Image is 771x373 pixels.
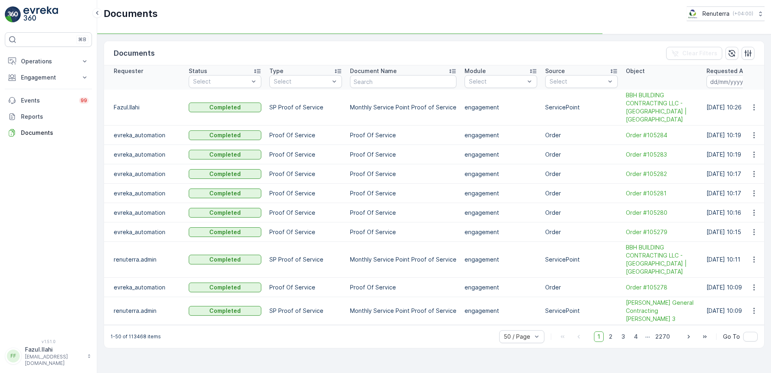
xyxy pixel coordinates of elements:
p: Reports [21,113,89,121]
p: evreka_automation [114,189,181,197]
button: Operations [5,53,92,69]
p: Completed [209,131,241,139]
p: engagement [465,209,537,217]
span: BBH BUILDING CONTRACTING LLC - [GEOGRAPHIC_DATA] | [GEOGRAPHIC_DATA] [626,91,698,124]
span: 2270 [652,331,673,342]
p: Completed [209,103,241,111]
a: Bonyan Alkhalij Al Motatawerah General Contracting L.L.C - Nad Al Sheba 3 [626,299,698,323]
p: Select [550,78,605,86]
img: logo_light-DOdMpM7g.png [23,6,58,23]
p: ServicePoint [545,103,618,111]
p: Completed [209,189,241,197]
a: Events99 [5,92,92,109]
p: Proof Of Service [269,189,342,197]
p: evreka_automation [114,170,181,178]
button: Completed [189,227,261,237]
div: FF [7,350,20,363]
p: ⌘B [78,36,86,43]
p: Object [626,67,645,75]
p: 99 [81,97,87,104]
p: ( +04:00 ) [733,10,753,17]
p: engagement [465,151,537,159]
a: BBH BUILDING CONTRACTING LLC - Villa 70 Sanctuary Falls | Jumeirah Golf Estates [626,243,698,276]
p: Monthly Service Point Proof of Service [350,256,456,264]
p: Document Name [350,67,397,75]
p: 1-50 of 113468 items [110,333,161,340]
p: Proof Of Service [269,151,342,159]
button: Engagement [5,69,92,86]
button: Completed [189,189,261,198]
p: Fazul.Ilahi [114,103,181,111]
span: Order #105284 [626,131,698,139]
span: Order #105283 [626,151,698,159]
p: Fazul.Ilahi [25,346,83,354]
p: SP Proof of Service [269,256,342,264]
p: evreka_automation [114,209,181,217]
a: Order #105281 [626,189,698,197]
p: Proof Of Service [350,131,456,139]
p: engagement [465,307,537,315]
p: SP Proof of Service [269,103,342,111]
p: engagement [465,103,537,111]
p: evreka_automation [114,151,181,159]
p: Completed [209,170,241,178]
p: Order [545,189,618,197]
span: 4 [630,331,642,342]
a: Order #105279 [626,228,698,236]
p: Type [269,67,283,75]
p: engagement [465,189,537,197]
p: Renuterra [702,10,729,18]
p: Status [189,67,207,75]
p: Proof Of Service [269,228,342,236]
button: Completed [189,150,261,159]
p: Proof Of Service [350,283,456,291]
p: Proof Of Service [350,209,456,217]
p: Monthly Service Point Proof of Service [350,307,456,315]
p: evreka_automation [114,283,181,291]
p: Operations [21,57,76,65]
button: Completed [189,169,261,179]
a: Order #105280 [626,209,698,217]
p: Documents [114,48,155,59]
p: Documents [21,129,89,137]
button: Renuterra(+04:00) [687,6,765,21]
p: Completed [209,151,241,159]
button: Clear Filters [666,47,722,60]
p: Documents [104,7,158,20]
p: Order [545,228,618,236]
span: BBH BUILDING CONTRACTING LLC - [GEOGRAPHIC_DATA] | [GEOGRAPHIC_DATA] [626,243,698,276]
p: Proof Of Service [269,209,342,217]
img: logo [5,6,21,23]
span: 3 [618,331,629,342]
p: Completed [209,209,241,217]
p: Module [465,67,486,75]
p: Monthly Service Point Proof of Service [350,103,456,111]
p: engagement [465,131,537,139]
button: FFFazul.Ilahi[EMAIL_ADDRESS][DOMAIN_NAME] [5,346,92,367]
a: Order #105282 [626,170,698,178]
p: Completed [209,256,241,264]
p: Events [21,96,74,105]
p: engagement [465,170,537,178]
p: engagement [465,228,537,236]
p: Proof Of Service [269,131,342,139]
p: Proof Of Service [269,283,342,291]
p: renuterra.admin [114,307,181,315]
p: Proof Of Service [350,170,456,178]
button: Completed [189,208,261,218]
a: Documents [5,125,92,141]
p: Completed [209,307,241,315]
p: Clear Filters [682,49,717,57]
p: [EMAIL_ADDRESS][DOMAIN_NAME] [25,354,83,367]
span: v 1.51.0 [5,339,92,344]
a: Order #105278 [626,283,698,291]
a: Reports [5,109,92,125]
p: Requested At [706,67,746,75]
p: Select [274,78,329,86]
a: BBH BUILDING CONTRACTING LLC - Villa 70 Sanctuary Falls | Jumeirah Golf Estates [626,91,698,124]
p: Order [545,170,618,178]
p: Proof Of Service [350,151,456,159]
